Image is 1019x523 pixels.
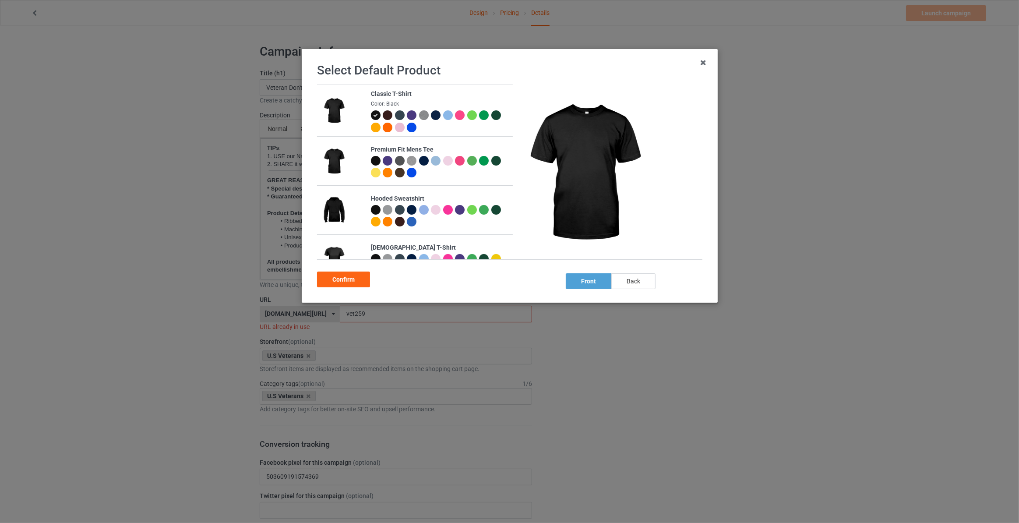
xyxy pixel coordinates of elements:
div: Color: Black [370,100,508,108]
div: Confirm [317,272,370,287]
img: heather_texture.png [407,156,416,166]
div: back [611,273,656,289]
div: front [566,273,611,289]
div: Hooded Sweatshirt [370,194,508,203]
h1: Select Default Product [317,63,702,78]
div: Classic T-Shirt [370,90,508,99]
div: Premium Fit Mens Tee [370,145,508,154]
img: heather_texture.png [419,110,428,120]
div: [DEMOGRAPHIC_DATA] T-Shirt [370,244,508,252]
